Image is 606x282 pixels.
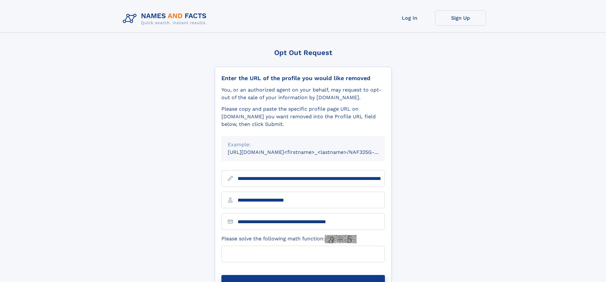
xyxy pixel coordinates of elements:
div: Enter the URL of the profile you would like removed [221,75,385,82]
a: Log In [384,10,435,26]
div: Opt Out Request [215,49,392,57]
div: Please copy and paste the specific profile page URL on [DOMAIN_NAME] you want removed into the Pr... [221,105,385,128]
img: Logo Names and Facts [120,10,212,27]
a: Sign Up [435,10,486,26]
small: [URL][DOMAIN_NAME]<firstname>_<lastname>/NAF325G-xxxxxxxx [228,149,397,155]
div: You, or an authorized agent on your behalf, may request to opt-out of the sale of your informatio... [221,86,385,101]
div: Example: [228,141,379,148]
label: Please solve the following math function: [221,235,357,243]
